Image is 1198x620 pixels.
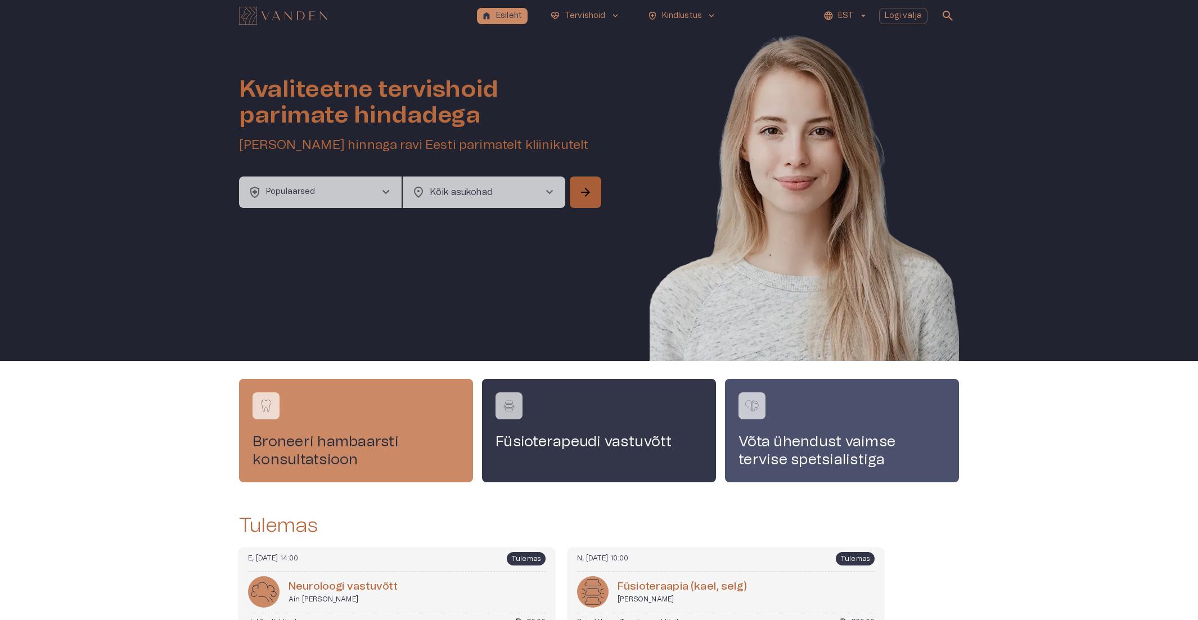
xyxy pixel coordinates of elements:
button: health_and_safetyPopulaarsedchevron_right [239,177,402,208]
p: Tervishoid [565,10,606,22]
p: N, [DATE] 10:00 [577,554,629,563]
p: Populaarsed [266,186,316,198]
p: EST [838,10,853,22]
span: chevron_right [379,185,393,199]
h6: Fü­sioter­aapia (kael, selg) [618,580,747,595]
img: Vanden logo [239,7,327,25]
h4: Broneeri hambaarsti konsultatsioon [253,433,460,469]
button: EST [822,8,870,24]
button: open search modal [936,4,959,27]
button: Logi välja [879,8,928,24]
button: ecg_heartTervishoidkeyboard_arrow_down [546,8,625,24]
span: home [481,11,492,21]
img: Woman smiling [650,31,959,395]
img: Võta ühendust vaimse tervise spetsialistiga logo [744,397,760,414]
p: [PERSON_NAME] [618,595,747,604]
img: Füsioterapeudi vastuvõtt logo [501,397,517,414]
span: Tulemas [507,552,546,565]
a: Navigate to homepage [239,8,472,24]
span: arrow_forward [579,185,592,199]
p: Logi välja [885,10,922,22]
h2: Tulemas [239,514,318,538]
a: Navigate to service booking [725,379,959,482]
h6: Neuroloogi vastuvõtt [289,580,398,595]
span: search [941,9,954,22]
button: Search [570,177,601,208]
h4: Võta ühendust vaimse tervise spetsialistiga [738,433,945,469]
button: homeEsileht [477,8,528,24]
p: Ain [PERSON_NAME] [289,595,398,604]
span: health_and_safety [647,11,657,21]
span: keyboard_arrow_down [610,11,620,21]
h1: Kvaliteetne tervishoid parimate hindadega [239,76,603,128]
a: Navigate to service booking [482,379,716,482]
p: Esileht [496,10,522,22]
h5: [PERSON_NAME] hinnaga ravi Eesti parimatelt kliinikutelt [239,137,603,153]
a: Navigate to service booking [239,379,473,482]
h4: Füsioterapeudi vastuvõtt [496,433,702,451]
button: health_and_safetyKindlustuskeyboard_arrow_down [643,8,722,24]
span: chevron_right [543,185,556,199]
span: health_and_safety [248,185,262,199]
span: Tulemas [836,552,875,565]
img: Broneeri hambaarsti konsultatsioon logo [258,397,274,414]
p: Kõik asukohad [430,185,525,199]
p: E, [DATE] 14:00 [248,554,299,563]
p: Kindlustus [662,10,702,22]
span: keyboard_arrow_down [706,11,717,21]
span: location_on [412,185,425,199]
span: ecg_heart [550,11,560,21]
